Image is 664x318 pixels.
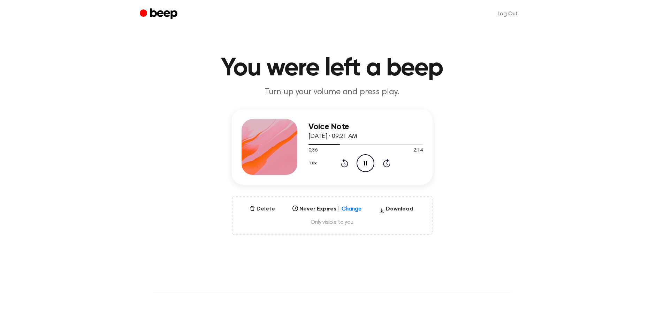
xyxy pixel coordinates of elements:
button: Download [376,205,416,216]
h3: Voice Note [308,122,423,132]
span: [DATE] · 09:21 AM [308,133,357,140]
a: Log Out [491,6,525,22]
h1: You were left a beep [154,56,511,81]
span: Only visible to you [241,219,423,226]
button: 1.0x [308,157,319,169]
button: Delete [247,205,278,213]
p: Turn up your volume and press play. [198,87,466,98]
a: Beep [140,7,179,21]
span: 0:36 [308,147,318,154]
span: 2:14 [413,147,422,154]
